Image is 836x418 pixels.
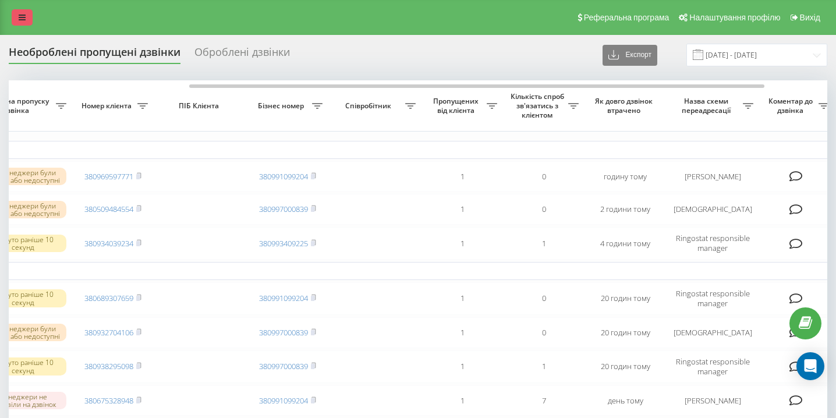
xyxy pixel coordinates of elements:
[503,194,585,225] td: 0
[9,46,180,64] div: Необроблені пропущені дзвінки
[503,385,585,416] td: 7
[259,293,308,303] a: 380991099204
[666,161,759,192] td: [PERSON_NAME]
[666,385,759,416] td: [PERSON_NAME]
[503,282,585,315] td: 0
[78,101,137,111] span: Номер клієнта
[796,352,824,380] div: Open Intercom Messenger
[666,227,759,260] td: Ringostat responsible manager
[334,101,405,111] span: Співробітник
[509,92,568,119] span: Кількість спроб зв'язатись з клієнтом
[84,171,133,182] a: 380969597771
[689,13,780,22] span: Налаштування профілю
[259,327,308,338] a: 380997000839
[503,161,585,192] td: 0
[84,204,133,214] a: 380509484554
[765,97,819,115] span: Коментар до дзвінка
[585,227,666,260] td: 4 години тому
[427,97,487,115] span: Пропущених від клієнта
[421,161,503,192] td: 1
[164,101,237,111] span: ПІБ Клієнта
[421,385,503,416] td: 1
[503,350,585,383] td: 1
[585,282,666,315] td: 20 годин тому
[194,46,290,64] div: Оброблені дзвінки
[253,101,312,111] span: Бізнес номер
[585,194,666,225] td: 2 години тому
[421,350,503,383] td: 1
[584,13,669,22] span: Реферальна програма
[585,161,666,192] td: годину тому
[421,317,503,348] td: 1
[421,282,503,315] td: 1
[666,350,759,383] td: Ringostat responsible manager
[800,13,820,22] span: Вихід
[503,317,585,348] td: 0
[585,317,666,348] td: 20 годин тому
[585,350,666,383] td: 20 годин тому
[84,395,133,406] a: 380675328948
[84,327,133,338] a: 380932704106
[585,385,666,416] td: день тому
[594,97,657,115] span: Як довго дзвінок втрачено
[84,293,133,303] a: 380689307659
[421,194,503,225] td: 1
[503,227,585,260] td: 1
[421,227,503,260] td: 1
[259,171,308,182] a: 380991099204
[259,204,308,214] a: 380997000839
[603,45,657,66] button: Експорт
[672,97,743,115] span: Назва схеми переадресації
[259,395,308,406] a: 380991099204
[84,238,133,249] a: 380934039234
[666,194,759,225] td: [DEMOGRAPHIC_DATA]
[666,317,759,348] td: [DEMOGRAPHIC_DATA]
[259,361,308,371] a: 380997000839
[84,361,133,371] a: 380938295098
[259,238,308,249] a: 380993409225
[666,282,759,315] td: Ringostat responsible manager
